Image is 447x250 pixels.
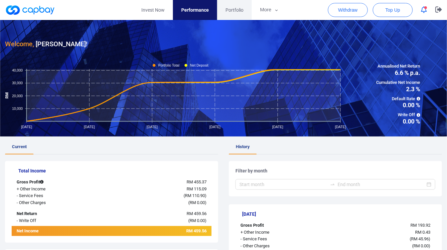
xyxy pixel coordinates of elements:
div: Gross Profit [12,179,95,186]
tspan: 30,000 [12,81,23,85]
div: ( ) [95,199,212,206]
div: - Service Fees [12,192,95,199]
tspan: [DATE] [335,125,346,128]
div: ( ) [319,243,435,250]
h5: [DATE] [242,211,435,217]
tspan: 10,000 [12,107,23,111]
span: Annualised Net Return [376,63,420,70]
tspan: Portfolio Total [158,63,179,67]
span: RM 110.90 [185,193,205,198]
span: RM 193.92 [410,223,430,228]
span: RM 45.96 [411,236,429,241]
span: RM 459.56 [187,211,207,216]
div: + Other Income [12,186,95,193]
h5: Filter by month [235,168,435,174]
div: ( ) [95,217,212,224]
tspan: 40,000 [12,68,23,72]
h5: Total Income [18,168,212,174]
tspan: [DATE] [210,125,221,128]
tspan: Net Deposit [190,63,209,67]
span: 2.3 % [376,86,420,92]
span: Welcome, [5,40,34,48]
span: swap-right [330,182,335,187]
div: + Other Income [235,229,319,236]
span: RM 455.37 [187,179,207,184]
tspan: [DATE] [84,125,95,128]
span: RM 0.43 [415,230,430,235]
button: Top Up [373,3,413,17]
tspan: RM [5,92,9,98]
div: Net Income [12,228,95,236]
span: RM 459.56 [186,228,207,233]
div: - Service Fees [235,236,319,243]
span: 6.6 % p.a. [376,70,420,76]
span: RM 115.09 [187,186,207,191]
input: Start month [239,181,327,188]
div: ( ) [95,192,212,199]
span: Current [12,144,27,149]
span: Performance [181,6,209,14]
span: 0.00 % [376,119,420,125]
tspan: [DATE] [21,125,32,128]
span: 0.00 % [376,102,420,108]
tspan: 20,000 [12,94,23,98]
span: RM 0.00 [190,218,205,223]
span: Write Off [376,112,420,119]
div: - Other Charges [12,199,95,206]
span: RM 0.00 [190,200,205,205]
span: Default Rate [376,96,420,103]
input: End month [338,181,426,188]
h3: [PERSON_NAME] ! [5,39,87,49]
span: RM 0.00 [413,243,429,248]
div: - Other Charges [235,243,319,250]
span: Top Up [385,7,400,13]
span: History [236,144,250,149]
span: to [330,182,335,187]
div: Gross Profit [235,222,319,229]
tspan: [DATE] [272,125,283,128]
button: Withdraw [328,3,368,17]
div: ( ) [319,236,435,243]
span: Cumulative Net Income [376,79,420,86]
div: - Write Off [12,217,95,224]
span: Portfolio [225,6,243,14]
div: Net Return [12,210,95,217]
tspan: [DATE] [147,125,158,128]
